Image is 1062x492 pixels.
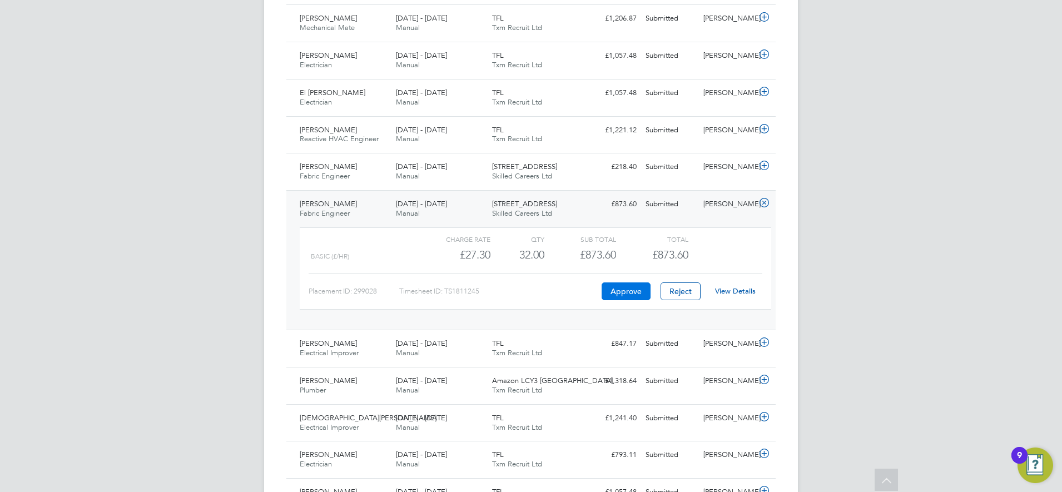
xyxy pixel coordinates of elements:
[492,423,542,432] span: Txm Recruit Ltd
[300,125,357,135] span: [PERSON_NAME]
[396,23,420,32] span: Manual
[300,13,357,23] span: [PERSON_NAME]
[699,47,757,65] div: [PERSON_NAME]
[396,450,447,459] span: [DATE] - [DATE]
[492,134,542,143] span: Txm Recruit Ltd
[583,47,641,65] div: £1,057.48
[300,162,357,171] span: [PERSON_NAME]
[699,335,757,353] div: [PERSON_NAME]
[602,282,651,300] button: Approve
[652,248,688,261] span: £873.60
[641,47,699,65] div: Submitted
[699,372,757,390] div: [PERSON_NAME]
[492,13,504,23] span: TFL
[396,162,447,171] span: [DATE] - [DATE]
[300,339,357,348] span: [PERSON_NAME]
[492,450,504,459] span: TFL
[699,121,757,140] div: [PERSON_NAME]
[311,252,349,260] span: Basic (£/HR)
[544,246,616,264] div: £873.60
[1017,455,1022,470] div: 9
[616,232,688,246] div: Total
[641,409,699,428] div: Submitted
[492,125,504,135] span: TFL
[396,413,447,423] span: [DATE] - [DATE]
[492,339,504,348] span: TFL
[396,13,447,23] span: [DATE] - [DATE]
[396,51,447,60] span: [DATE] - [DATE]
[699,158,757,176] div: [PERSON_NAME]
[492,171,552,181] span: Skilled Careers Ltd
[300,88,365,97] span: El [PERSON_NAME]
[300,199,357,208] span: [PERSON_NAME]
[300,208,350,218] span: Fabric Engineer
[300,423,359,432] span: Electrical Improver
[419,246,490,264] div: £27.30
[492,208,552,218] span: Skilled Careers Ltd
[309,282,399,300] div: Placement ID: 299028
[300,60,332,69] span: Electrician
[492,60,542,69] span: Txm Recruit Ltd
[492,385,542,395] span: Txm Recruit Ltd
[396,171,420,181] span: Manual
[300,171,350,181] span: Fabric Engineer
[300,450,357,459] span: [PERSON_NAME]
[492,162,557,171] span: [STREET_ADDRESS]
[396,97,420,107] span: Manual
[300,97,332,107] span: Electrician
[641,84,699,102] div: Submitted
[490,246,544,264] div: 32.00
[583,335,641,353] div: £847.17
[492,199,557,208] span: [STREET_ADDRESS]
[396,125,447,135] span: [DATE] - [DATE]
[583,409,641,428] div: £1,241.40
[1018,448,1053,483] button: Open Resource Center, 9 new notifications
[396,339,447,348] span: [DATE] - [DATE]
[492,88,504,97] span: TFL
[396,423,420,432] span: Manual
[300,348,359,357] span: Electrical Improver
[396,60,420,69] span: Manual
[699,409,757,428] div: [PERSON_NAME]
[300,413,436,423] span: [DEMOGRAPHIC_DATA][PERSON_NAME]
[300,23,355,32] span: Mechanical Mate
[396,385,420,395] span: Manual
[492,97,542,107] span: Txm Recruit Ltd
[641,195,699,213] div: Submitted
[399,282,599,300] div: Timesheet ID: TS1811245
[396,88,447,97] span: [DATE] - [DATE]
[300,134,379,143] span: Reactive HVAC Engineer
[492,459,542,469] span: Txm Recruit Ltd
[396,376,447,385] span: [DATE] - [DATE]
[641,9,699,28] div: Submitted
[300,376,357,385] span: [PERSON_NAME]
[396,348,420,357] span: Manual
[396,459,420,469] span: Manual
[699,195,757,213] div: [PERSON_NAME]
[492,51,504,60] span: TFL
[492,348,542,357] span: Txm Recruit Ltd
[583,84,641,102] div: £1,057.48
[641,158,699,176] div: Submitted
[583,446,641,464] div: £793.11
[396,208,420,218] span: Manual
[583,9,641,28] div: £1,206.87
[699,84,757,102] div: [PERSON_NAME]
[641,372,699,390] div: Submitted
[583,158,641,176] div: £218.40
[583,121,641,140] div: £1,221.12
[699,446,757,464] div: [PERSON_NAME]
[396,199,447,208] span: [DATE] - [DATE]
[419,232,490,246] div: Charge rate
[583,372,641,390] div: £1,318.64
[492,23,542,32] span: Txm Recruit Ltd
[641,446,699,464] div: Submitted
[490,232,544,246] div: QTY
[699,9,757,28] div: [PERSON_NAME]
[492,376,613,385] span: Amazon LCY3 [GEOGRAPHIC_DATA]
[661,282,701,300] button: Reject
[492,413,504,423] span: TFL
[641,335,699,353] div: Submitted
[715,286,756,296] a: View Details
[300,51,357,60] span: [PERSON_NAME]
